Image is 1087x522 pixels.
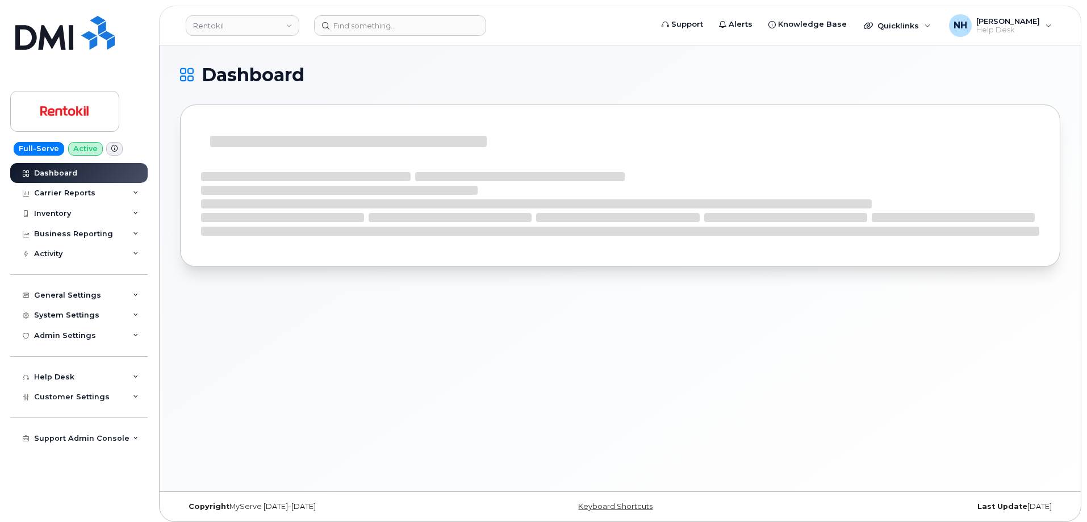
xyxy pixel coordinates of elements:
[202,66,304,83] span: Dashboard
[180,502,474,511] div: MyServe [DATE]–[DATE]
[189,502,229,511] strong: Copyright
[977,502,1027,511] strong: Last Update
[767,502,1060,511] div: [DATE]
[578,502,653,511] a: Keyboard Shortcuts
